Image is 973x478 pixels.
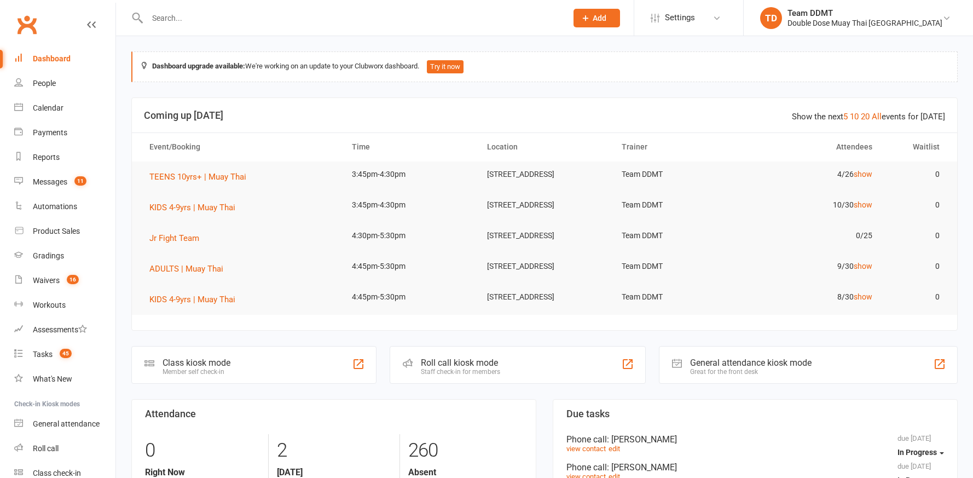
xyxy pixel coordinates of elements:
div: Roll call [33,444,59,453]
div: Waivers [33,276,60,285]
a: What's New [14,367,115,391]
div: Double Dose Muay Thai [GEOGRAPHIC_DATA] [787,18,942,28]
a: Waivers 16 [14,268,115,293]
th: Time [342,133,477,161]
td: [STREET_ADDRESS] [477,254,612,279]
td: 3:45pm-4:30pm [342,162,477,187]
div: 2 [277,434,391,467]
a: Assessments [14,318,115,342]
a: show [854,170,872,178]
strong: Dashboard upgrade available: [152,62,245,70]
td: 0 [882,254,949,279]
span: TEENS 10yrs+ | Muay Thai [149,172,246,182]
span: ADULTS | Muay Thai [149,264,223,274]
a: People [14,71,115,96]
a: edit [609,445,620,453]
div: Staff check-in for members [421,368,500,376]
div: Tasks [33,350,53,359]
a: Roll call [14,436,115,461]
a: Calendar [14,96,115,120]
a: All [872,112,882,122]
td: Team DDMT [612,284,747,310]
td: 3:45pm-4:30pm [342,192,477,218]
button: ADULTS | Muay Thai [149,262,231,275]
a: 10 [850,112,859,122]
td: Team DDMT [612,254,747,279]
td: [STREET_ADDRESS] [477,284,612,310]
td: 0 [882,192,949,218]
span: KIDS 4-9yrs | Muay Thai [149,295,235,304]
th: Location [477,133,612,161]
td: 4:30pm-5:30pm [342,223,477,249]
a: Workouts [14,293,115,318]
div: Class check-in [33,469,81,477]
span: Settings [665,5,695,30]
th: Waitlist [882,133,949,161]
h3: Due tasks [566,408,944,419]
div: Dashboard [33,54,71,63]
div: TD [760,7,782,29]
div: Workouts [33,301,66,309]
strong: [DATE] [277,467,391,477]
td: 9/30 [747,254,882,279]
a: Product Sales [14,219,115,244]
span: 16 [67,275,79,284]
th: Event/Booking [140,133,342,161]
div: We're working on an update to your Clubworx dashboard. [131,51,958,82]
div: Phone call [566,462,944,473]
a: General attendance kiosk mode [14,412,115,436]
div: Phone call [566,434,944,445]
a: Clubworx [13,11,40,38]
button: KIDS 4-9yrs | Muay Thai [149,201,243,214]
span: : [PERSON_NAME] [607,434,677,445]
td: 0 [882,162,949,187]
a: show [854,262,872,270]
td: 0 [882,223,949,249]
button: Jr Fight Team [149,232,207,245]
a: 20 [861,112,870,122]
a: Payments [14,120,115,145]
strong: Absent [408,467,523,477]
span: : [PERSON_NAME] [607,462,677,473]
div: General attendance kiosk mode [690,358,812,368]
div: Team DDMT [787,8,942,18]
td: 8/30 [747,284,882,310]
span: 45 [60,349,72,358]
td: [STREET_ADDRESS] [477,223,612,249]
td: 0 [882,284,949,310]
div: Roll call kiosk mode [421,358,500,368]
div: Member self check-in [163,368,230,376]
a: 5 [843,112,848,122]
a: Reports [14,145,115,170]
td: [STREET_ADDRESS] [477,162,612,187]
td: 0/25 [747,223,882,249]
div: 260 [408,434,523,467]
button: TEENS 10yrs+ | Muay Thai [149,170,254,183]
td: 4:45pm-5:30pm [342,254,477,279]
span: In Progress [897,448,937,457]
span: 11 [74,176,86,186]
button: In Progress [897,442,944,462]
a: Gradings [14,244,115,268]
div: General attendance [33,419,100,428]
div: Reports [33,153,60,162]
a: show [854,292,872,301]
div: Assessments [33,325,87,334]
h3: Coming up [DATE] [144,110,945,121]
a: show [854,200,872,209]
div: What's New [33,375,72,383]
input: Search... [144,10,559,26]
button: Add [574,9,620,27]
button: Try it now [427,60,464,73]
strong: Right Now [145,467,260,477]
span: Jr Fight Team [149,233,199,243]
div: Product Sales [33,227,80,235]
td: 10/30 [747,192,882,218]
a: Dashboard [14,47,115,71]
div: 0 [145,434,260,467]
a: Messages 11 [14,170,115,194]
button: KIDS 4-9yrs | Muay Thai [149,293,243,306]
a: view contact [566,445,606,453]
div: Gradings [33,251,64,260]
a: Automations [14,194,115,219]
